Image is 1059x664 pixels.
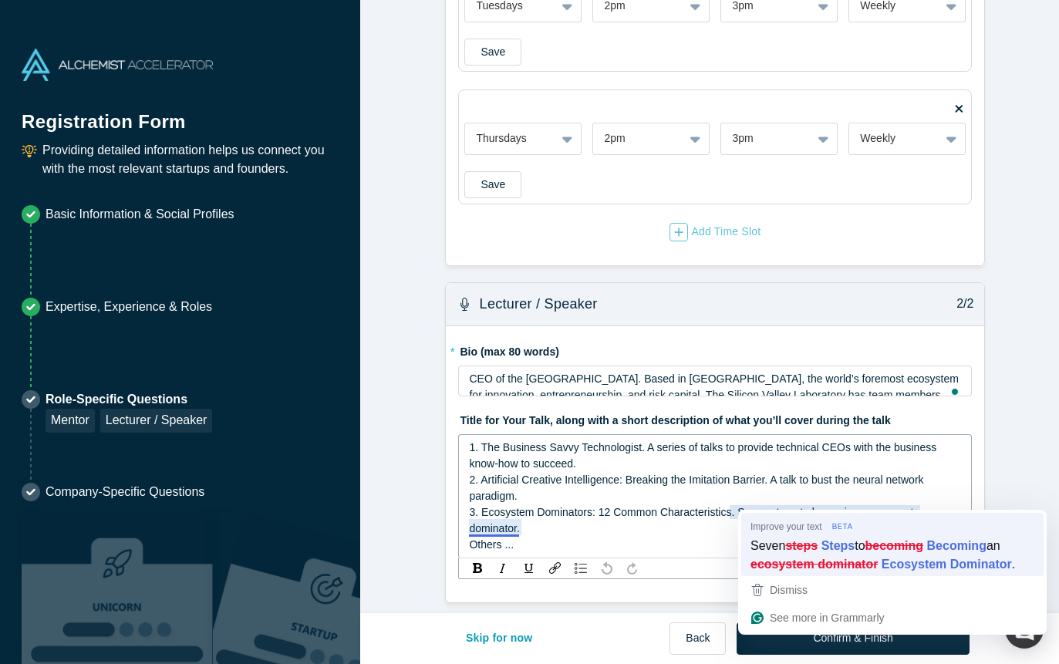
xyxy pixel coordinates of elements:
span: 2. Artificial Creative Intelligence: Breaking the Imitation Barrier. A talk to bust the neural ne... [469,474,926,502]
button: Save [464,39,521,66]
button: Add Time Slot [669,222,761,242]
h3: Lecturer / Speaker [480,294,598,315]
button: Skip for now [450,622,549,655]
div: Add Time Slot [669,223,761,241]
span: Others ... [469,538,514,551]
span: 1. The Business Savvy Technologist. A series of talks to provide technical CEOs with the business... [469,441,939,470]
label: Bio (max 80 words) [458,339,972,360]
p: Role-Specific Questions [46,390,212,409]
div: rdw-wrapper [458,434,972,558]
p: Company-Specific Questions [46,483,204,501]
button: Back [669,622,726,655]
div: Bold [467,561,487,576]
h1: Registration Form [22,92,339,136]
p: Providing detailed information helps us connect you with the most relevant startups and founders. [42,141,339,178]
div: rdw-history-control [594,561,645,576]
div: Link [545,561,565,576]
div: Italic [493,561,513,576]
div: Undo [597,561,616,576]
div: rdw-link-control [542,561,568,576]
div: To enrich screen reader interactions, please activate Accessibility in Grammarly extension settings [469,440,962,553]
div: Weekly [860,130,929,147]
p: 2/2 [949,295,974,313]
div: rdw-wrapper [458,366,972,396]
div: Underline [519,561,539,576]
div: rdw-toolbar [458,558,972,579]
button: Save [464,171,521,198]
span: CEO of the [GEOGRAPHIC_DATA]. Based in [GEOGRAPHIC_DATA], the world’s foremost ecosystem for inno... [469,372,961,450]
p: Expertise, Experience & Roles [46,298,212,316]
label: Title for Your Talk, along with a short description of what you’ll cover during the talk [458,407,972,429]
div: Mentor [46,409,95,433]
div: rdw-list-control [568,561,594,576]
button: Confirm & Finish [737,622,969,655]
div: Lecturer / Speaker [100,409,213,433]
span: 3. Ecosystem Dominators: 12 Common Characteristics. Seven steps to becoming an ecosystem dominator. [469,506,931,534]
div: Unordered [571,561,591,576]
div: To enrich screen reader interactions, please activate Accessibility in Grammarly extension settings [469,371,962,402]
img: Alchemist Accelerator Logo [22,49,213,81]
p: Basic Information & Social Profiles [46,205,234,224]
div: rdw-inline-control [464,561,542,576]
div: Redo [622,561,642,576]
